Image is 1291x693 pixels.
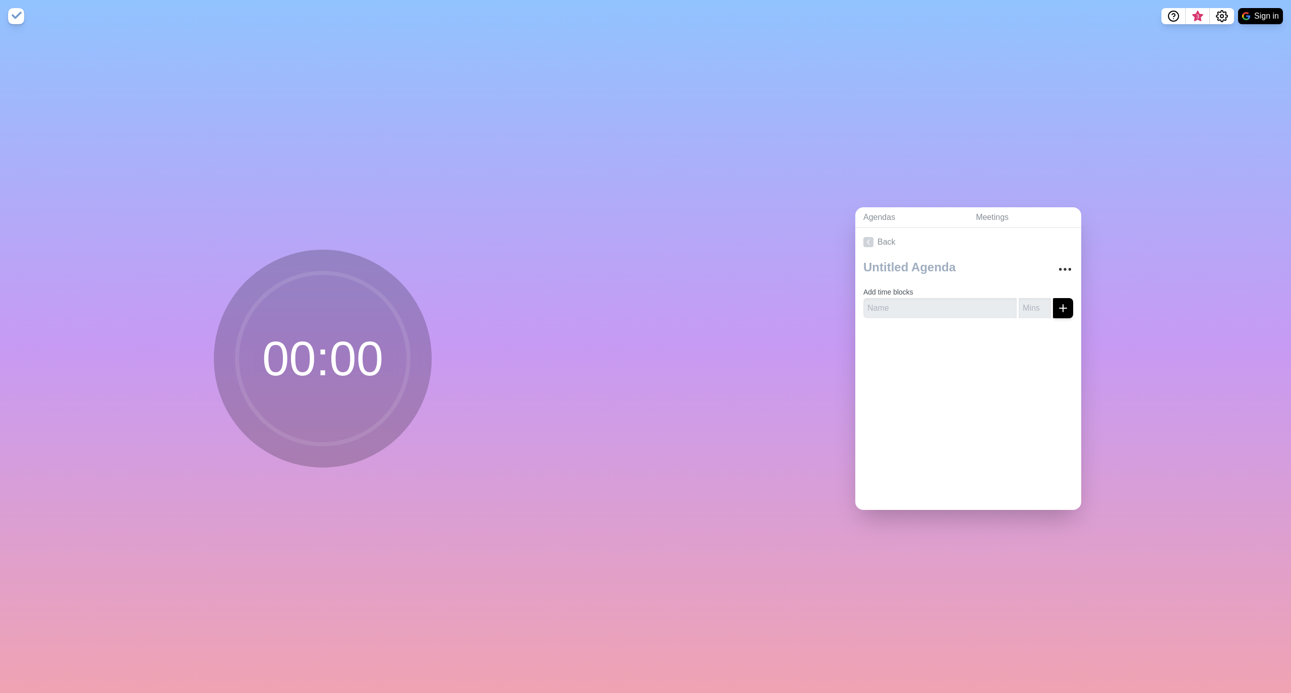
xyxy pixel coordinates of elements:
label: Add time blocks [863,288,913,296]
input: Name [863,298,1017,318]
a: Agendas [855,207,968,228]
button: Settings [1210,8,1234,24]
span: 3 [1194,13,1202,21]
img: google logo [1242,12,1250,20]
button: Help [1161,8,1186,24]
a: Back [855,228,1081,256]
input: Mins [1019,298,1051,318]
a: Meetings [968,207,1081,228]
button: More [1055,259,1075,279]
img: timeblocks logo [8,8,24,24]
button: Sign in [1238,8,1283,24]
button: What’s new [1186,8,1210,24]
